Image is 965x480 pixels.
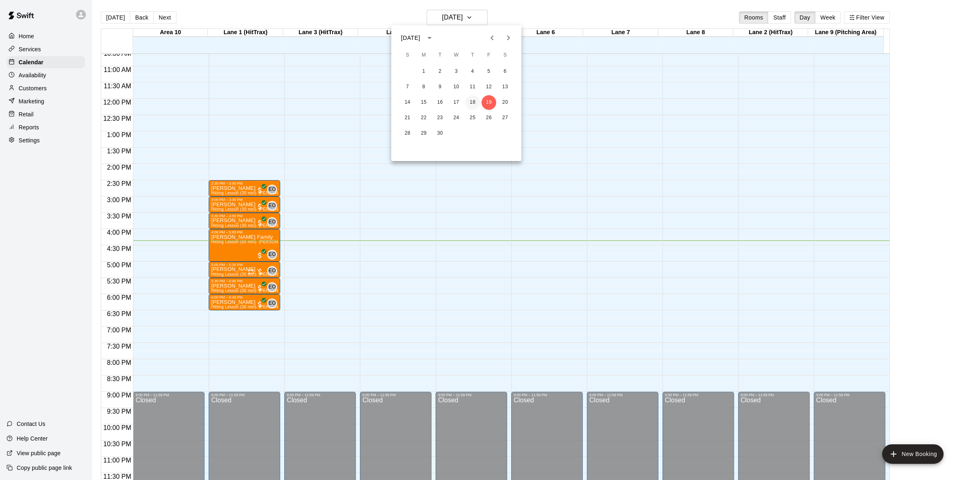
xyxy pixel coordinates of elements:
[433,80,447,94] button: 9
[498,111,512,125] button: 27
[498,47,512,63] span: Saturday
[433,64,447,79] button: 2
[433,111,447,125] button: 23
[416,95,431,110] button: 15
[498,80,512,94] button: 13
[484,30,500,46] button: Previous month
[449,80,464,94] button: 10
[500,30,516,46] button: Next month
[498,95,512,110] button: 20
[449,47,464,63] span: Wednesday
[416,64,431,79] button: 1
[498,64,512,79] button: 6
[400,111,415,125] button: 21
[401,34,420,42] div: [DATE]
[433,47,447,63] span: Tuesday
[433,95,447,110] button: 16
[423,31,436,45] button: calendar view is open, switch to year view
[465,47,480,63] span: Thursday
[465,64,480,79] button: 4
[449,111,464,125] button: 24
[433,126,447,141] button: 30
[416,111,431,125] button: 22
[416,126,431,141] button: 29
[416,47,431,63] span: Monday
[449,64,464,79] button: 3
[481,80,496,94] button: 12
[416,80,431,94] button: 8
[481,95,496,110] button: 19
[481,47,496,63] span: Friday
[465,111,480,125] button: 25
[400,47,415,63] span: Sunday
[449,95,464,110] button: 17
[465,95,480,110] button: 18
[481,111,496,125] button: 26
[400,80,415,94] button: 7
[481,64,496,79] button: 5
[465,80,480,94] button: 11
[400,126,415,141] button: 28
[400,95,415,110] button: 14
